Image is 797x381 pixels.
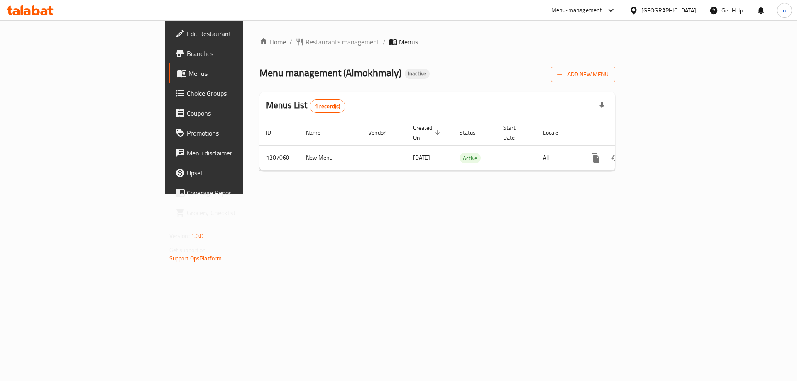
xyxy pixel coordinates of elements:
[169,63,298,83] a: Menus
[586,148,606,168] button: more
[310,99,346,113] div: Total records count
[187,88,292,98] span: Choice Groups
[399,37,418,47] span: Menus
[606,148,626,168] button: Change Status
[187,148,292,158] span: Menu disclaimer
[169,83,298,103] a: Choice Groups
[169,253,222,264] a: Support.OpsPlatform
[169,103,298,123] a: Coupons
[266,128,282,138] span: ID
[296,37,379,47] a: Restaurants management
[259,37,615,47] nav: breadcrumb
[310,102,345,110] span: 1 record(s)
[783,6,786,15] span: n
[557,69,609,80] span: Add New Menu
[259,63,401,82] span: Menu management ( Almokhmaly )
[368,128,396,138] span: Vendor
[299,145,362,170] td: New Menu
[579,120,672,146] th: Actions
[169,245,208,255] span: Get support on:
[187,188,292,198] span: Coverage Report
[551,67,615,82] button: Add New Menu
[543,128,569,138] span: Locale
[551,5,602,15] div: Menu-management
[413,123,443,143] span: Created On
[191,231,204,241] span: 1.0.0
[188,68,292,78] span: Menus
[187,49,292,58] span: Branches
[460,128,487,138] span: Status
[259,120,672,171] table: enhanced table
[266,99,345,113] h2: Menus List
[187,108,292,118] span: Coupons
[413,152,430,163] span: [DATE]
[169,143,298,163] a: Menu disclaimer
[496,145,536,170] td: -
[169,123,298,143] a: Promotions
[460,153,481,163] div: Active
[592,96,612,116] div: Export file
[169,163,298,183] a: Upsell
[187,128,292,138] span: Promotions
[641,6,696,15] div: [GEOGRAPHIC_DATA]
[187,29,292,39] span: Edit Restaurant
[405,69,430,79] div: Inactive
[169,24,298,44] a: Edit Restaurant
[169,231,190,241] span: Version:
[536,145,579,170] td: All
[169,183,298,203] a: Coverage Report
[405,70,430,77] span: Inactive
[169,203,298,223] a: Grocery Checklist
[503,123,526,143] span: Start Date
[187,208,292,218] span: Grocery Checklist
[187,168,292,178] span: Upsell
[306,37,379,47] span: Restaurants management
[383,37,386,47] li: /
[460,153,481,163] span: Active
[169,44,298,63] a: Branches
[306,128,331,138] span: Name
